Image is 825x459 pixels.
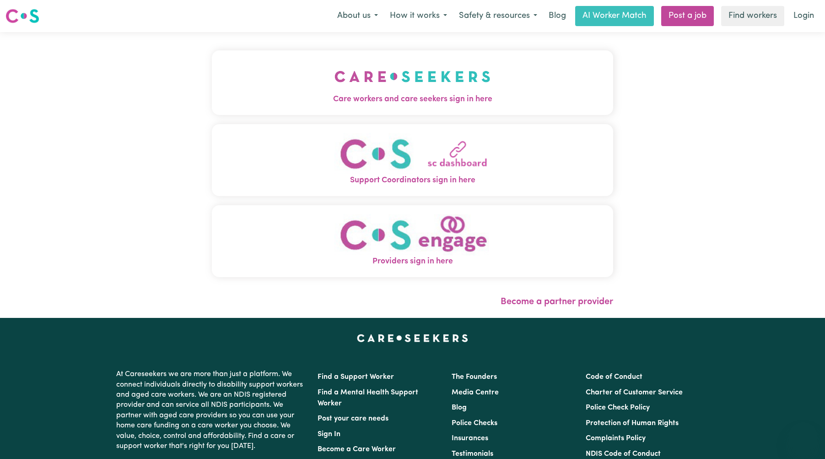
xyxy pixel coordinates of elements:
a: Code of Conduct [586,373,642,381]
a: Find workers [721,6,784,26]
a: Login [788,6,820,26]
a: NDIS Code of Conduct [586,450,661,458]
a: Become a Care Worker [318,446,396,453]
a: The Founders [452,373,497,381]
a: Blog [452,404,467,411]
a: Careseekers home page [357,334,468,342]
a: Post your care needs [318,415,388,422]
button: How it works [384,6,453,26]
a: Find a Support Worker [318,373,394,381]
a: Protection of Human Rights [586,420,679,427]
a: Blog [543,6,572,26]
a: Post a job [661,6,714,26]
a: Complaints Policy [586,435,646,442]
button: About us [331,6,384,26]
a: Find a Mental Health Support Worker [318,389,418,407]
span: Care workers and care seekers sign in here [212,93,614,105]
a: Police Checks [452,420,497,427]
a: Become a partner provider [501,297,613,306]
span: Providers sign in here [212,256,614,268]
a: AI Worker Match [575,6,654,26]
p: At Careseekers we are more than just a platform. We connect individuals directly to disability su... [116,366,307,455]
iframe: Button to launch messaging window [788,422,818,452]
button: Providers sign in here [212,205,614,277]
a: Charter of Customer Service [586,389,683,396]
img: Careseekers logo [5,8,39,24]
a: Testimonials [452,450,493,458]
a: Careseekers logo [5,5,39,27]
a: Sign In [318,431,340,438]
a: Police Check Policy [586,404,650,411]
a: Media Centre [452,389,499,396]
button: Care workers and care seekers sign in here [212,50,614,115]
span: Support Coordinators sign in here [212,175,614,186]
button: Safety & resources [453,6,543,26]
button: Support Coordinators sign in here [212,124,614,196]
a: Insurances [452,435,488,442]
